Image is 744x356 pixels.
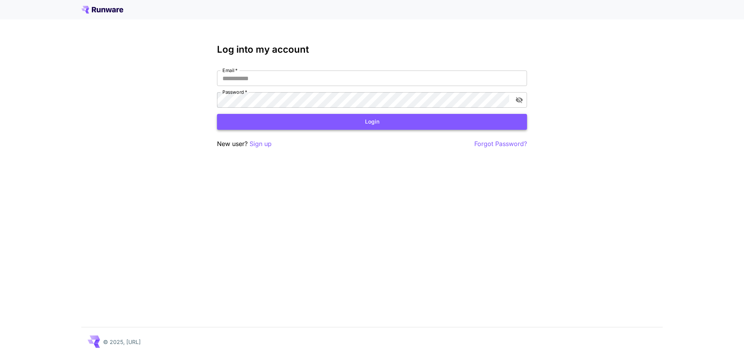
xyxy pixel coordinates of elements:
[512,93,526,107] button: toggle password visibility
[217,114,527,130] button: Login
[103,338,141,346] p: © 2025, [URL]
[250,139,272,149] button: Sign up
[217,44,527,55] h3: Log into my account
[222,67,238,74] label: Email
[222,89,247,95] label: Password
[217,139,272,149] p: New user?
[474,139,527,149] button: Forgot Password?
